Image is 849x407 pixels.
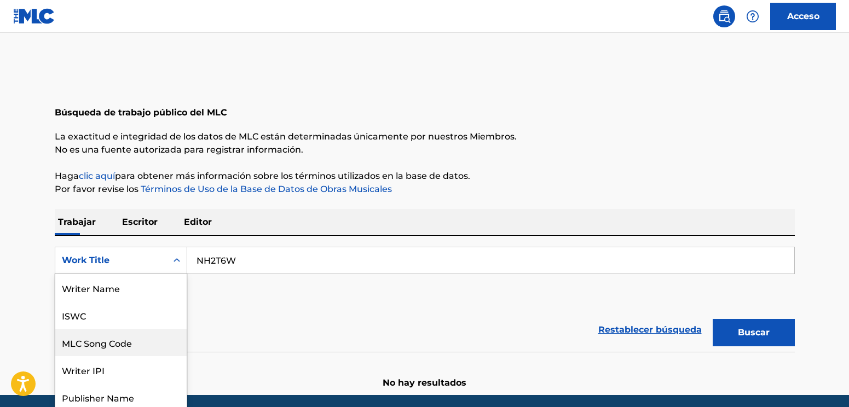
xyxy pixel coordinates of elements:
a: clic aquí [79,171,115,181]
form: Formulario de búsqueda [55,247,795,352]
img: ayuda [746,10,759,23]
font: No hay resultados [383,377,466,388]
div: Work Title [62,254,160,267]
a: Búsqueda pública [713,5,735,27]
font: La exactitud e integridad de los datos de MLC están determinadas únicamente por nuestros Miembros. [55,131,517,142]
font: Términos de Uso de la Base de Datos de Obras Musicales [141,184,392,194]
font: Escritor [122,217,158,227]
div: Ayuda [742,5,764,27]
font: Búsqueda de trabajo público del MLC [55,107,227,118]
div: MLC Song Code [55,329,187,356]
font: para obtener más información sobre los términos utilizados en la base de datos. [115,171,470,181]
font: Acceso [787,11,819,21]
div: Writer Name [55,274,187,301]
button: Buscar [713,319,795,346]
a: Términos de Uso de la Base de Datos de Obras Musicales [138,184,392,194]
div: ISWC [55,301,187,329]
div: Writer IPI [55,356,187,383]
font: Editor [184,217,212,227]
font: Trabajar [58,217,96,227]
a: Acceso [770,3,836,30]
img: buscar [718,10,731,23]
font: Haga [55,171,79,181]
font: No es una fuente autorizada para registrar información. [55,144,303,155]
img: Logotipo del MLC [13,8,55,24]
font: Buscar [738,327,770,338]
font: Por favor revise los [55,184,138,194]
font: Restablecer búsqueda [598,324,702,335]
